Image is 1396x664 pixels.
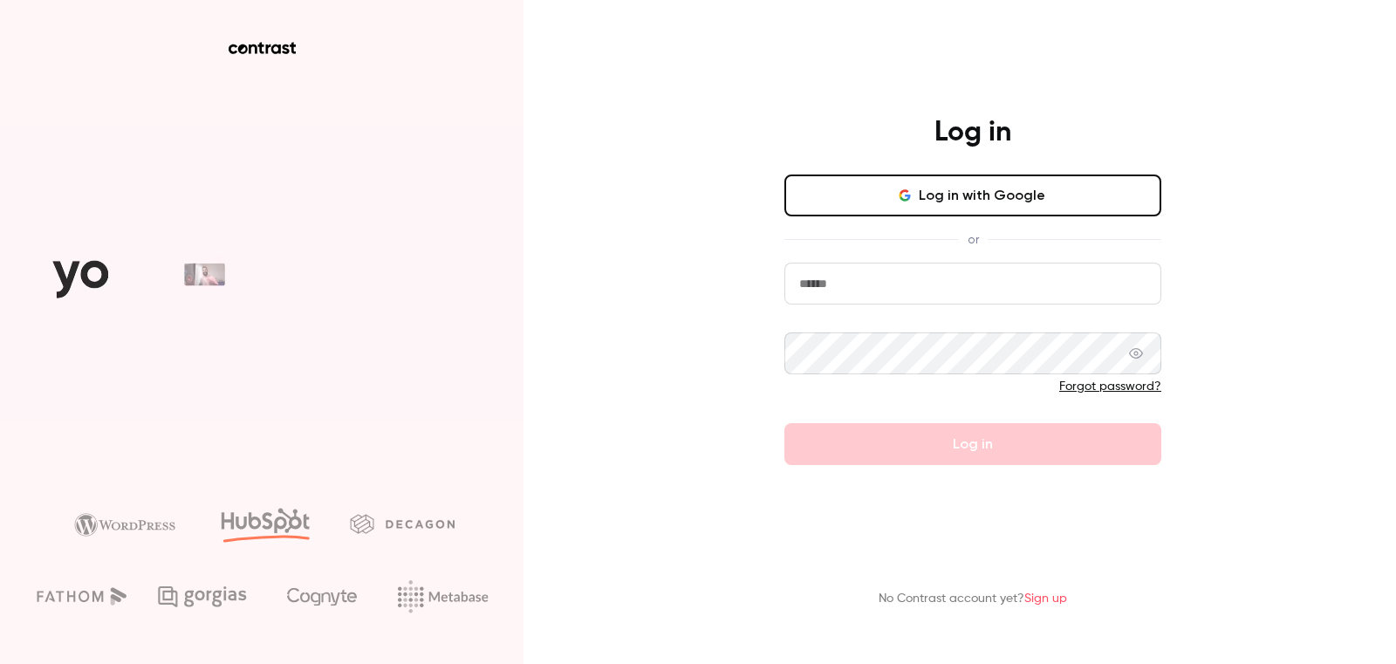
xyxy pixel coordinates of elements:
[1024,592,1067,605] a: Sign up
[959,230,988,249] span: or
[784,175,1161,216] button: Log in with Google
[934,115,1011,150] h4: Log in
[1059,380,1161,393] a: Forgot password?
[350,514,455,533] img: decagon
[879,590,1067,608] p: No Contrast account yet?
